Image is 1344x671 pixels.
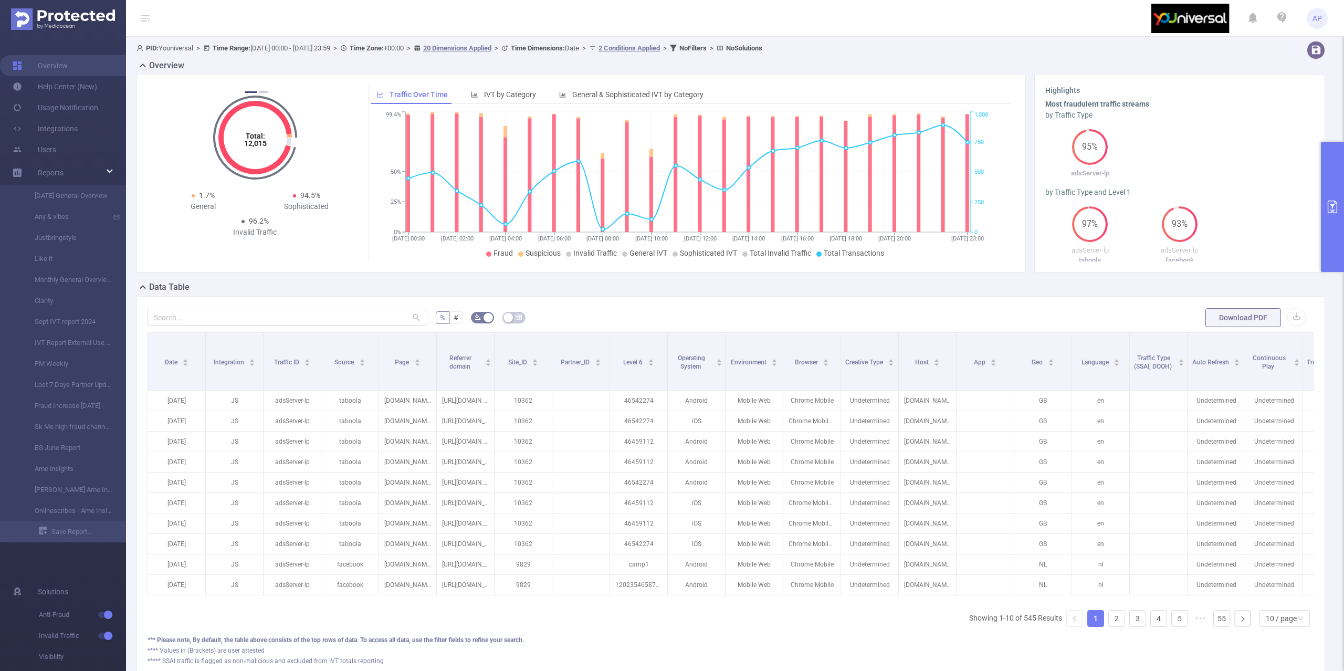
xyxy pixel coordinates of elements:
[1129,610,1146,627] li: 3
[532,362,538,365] i: icon: caret-down
[841,391,898,411] p: Undetermined
[437,473,494,492] p: [URL][DOMAIN_NAME]
[623,359,644,366] span: Level 6
[304,362,310,365] i: icon: caret-down
[726,473,783,492] p: Mobile Web
[165,359,179,366] span: Date
[350,44,384,52] b: Time Zone:
[1188,432,1245,452] p: Undetermined
[1072,220,1108,228] span: 97%
[1072,432,1129,452] p: en
[13,55,68,76] a: Overview
[395,359,411,366] span: Page
[595,358,601,364] div: Sort
[1151,611,1167,626] a: 4
[359,362,365,365] i: icon: caret-down
[1294,362,1300,365] i: icon: caret-down
[823,358,829,361] i: icon: caret-up
[974,199,984,206] tspan: 250
[899,452,956,472] p: [DOMAIN_NAME]
[391,199,401,206] tspan: 25%
[668,432,725,452] p: Android
[561,359,591,366] span: Partner_ID
[841,452,898,472] p: Undetermined
[440,313,445,322] span: %
[888,358,894,364] div: Sort
[1014,411,1072,431] p: GB
[183,362,188,365] i: icon: caret-down
[376,91,384,98] i: icon: line-chart
[1081,359,1110,366] span: Language
[1072,391,1129,411] p: en
[511,44,565,52] b: Time Dimensions :
[732,235,765,242] tspan: [DATE] 14:00
[244,139,266,148] tspan: 12,015
[629,249,667,257] span: General IVT
[148,309,427,326] input: Search...
[951,235,984,242] tspan: [DATE] 23:00
[21,311,113,332] a: Sept IVT report 2024
[684,235,717,242] tspan: [DATE] 12:00
[321,411,379,431] p: taboola
[152,201,255,212] div: General
[471,91,478,98] i: icon: bar-chart
[454,313,458,322] span: #
[888,358,894,361] i: icon: caret-up
[610,452,667,472] p: 46459112
[1245,411,1303,431] p: Undetermined
[148,452,205,472] p: [DATE]
[726,432,783,452] p: Mobile Web
[493,249,513,257] span: Fraud
[726,452,783,472] p: Mobile Web
[394,229,401,236] tspan: 0%
[1294,358,1300,364] div: Sort
[610,411,667,431] p: 46542274
[321,452,379,472] p: taboola
[829,235,862,242] tspan: [DATE] 18:00
[1109,611,1125,626] a: 2
[21,269,113,290] a: Monthly General Overview JS Yahoo
[1312,8,1322,29] span: AP
[214,359,246,366] span: Integration
[783,411,841,431] p: Chrome Mobile iOS
[824,249,884,257] span: Total Transactions
[39,646,126,667] span: Visibility
[508,359,529,366] span: Site_ID
[1188,411,1245,431] p: Undetermined
[579,44,589,52] span: >
[39,604,126,625] span: Anti-Fraud
[648,362,654,365] i: icon: caret-down
[532,358,538,361] i: icon: caret-up
[934,362,940,365] i: icon: caret-down
[183,358,188,361] i: icon: caret-up
[486,358,491,361] i: icon: caret-up
[437,391,494,411] p: [URL][DOMAIN_NAME]
[379,452,436,472] p: [DOMAIN_NAME]
[660,44,670,52] span: >
[391,169,401,175] tspan: 50%
[841,411,898,431] p: Undetermined
[1297,615,1304,623] i: icon: down
[726,391,783,411] p: Mobile Web
[379,391,436,411] p: [DOMAIN_NAME]
[1234,610,1251,627] li: Next Page
[206,432,263,452] p: JS
[1048,358,1054,361] i: icon: caret-up
[1253,354,1286,370] span: Continuous Play
[678,354,705,370] span: Operating System
[359,358,365,364] div: Sort
[304,358,310,361] i: icon: caret-up
[991,358,996,361] i: icon: caret-up
[206,452,263,472] p: JS
[1072,473,1129,492] p: en
[39,521,126,542] a: Save Report...
[783,432,841,452] p: Chrome Mobile
[595,358,601,361] i: icon: caret-up
[495,391,552,411] p: 10362
[707,44,717,52] span: >
[974,169,984,176] tspan: 500
[771,358,778,364] div: Sort
[572,90,703,99] span: General & Sophisticated IVT by Category
[1045,187,1314,198] div: by Traffic Type and Level 1
[21,332,113,353] a: IVT Report External Use Last 7 days UTC+1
